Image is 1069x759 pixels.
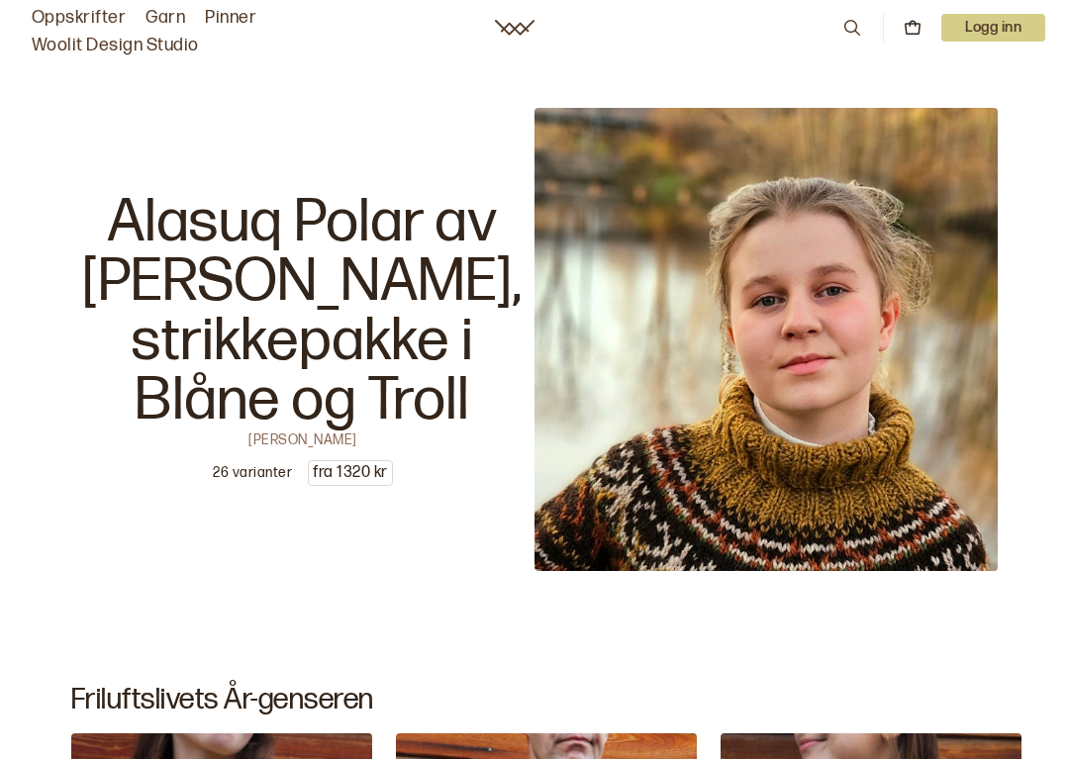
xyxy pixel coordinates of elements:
a: Linka Neumann Villmarksgensere VOL I Heldigital strikkeppskrift og Garnpakker til vakre Alasuq Po... [71,108,998,571]
a: Woolit Design Studio [32,32,199,59]
p: fra 1320 kr [309,461,391,485]
a: Woolit [495,20,534,36]
button: User dropdown [941,14,1045,42]
p: [PERSON_NAME] [248,430,356,444]
p: 26 varianter [213,463,292,483]
img: Linka Neumann Villmarksgensere VOL I Heldigital strikkeppskrift og Garnpakker til vakre Alasuq Po... [534,108,998,571]
p: Alasuq Polar av [PERSON_NAME], strikkepakke i Blåne og Troll [71,193,534,430]
h2: Friluftslivets År-genseren [71,682,998,717]
a: Garn [146,4,185,32]
a: Oppskrifter [32,4,126,32]
p: Logg inn [941,14,1045,42]
a: Pinner [205,4,256,32]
